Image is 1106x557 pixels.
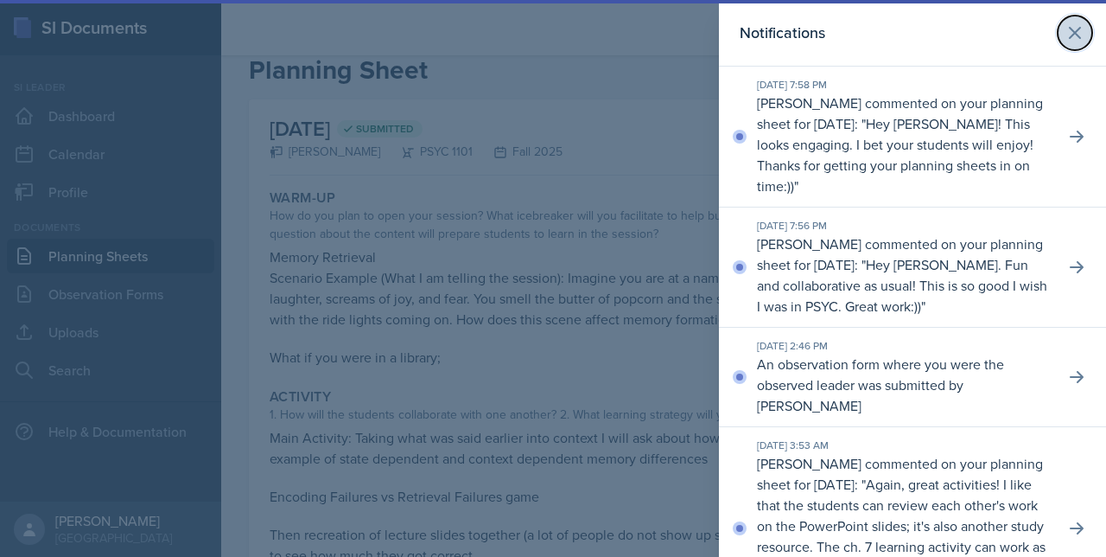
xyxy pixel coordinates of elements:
[757,114,1033,195] p: Hey [PERSON_NAME]! This looks engaging. I bet your students will enjoy! Thanks for getting your p...
[757,354,1051,416] p: An observation form where you were the observed leader was submitted by [PERSON_NAME]
[757,234,1051,317] p: [PERSON_NAME] commented on your planning sheet for [DATE]: " "
[757,255,1047,316] p: Hey [PERSON_NAME]. Fun and collaborative as usual! This is so good I wish I was in PSYC. Great wo...
[740,21,825,45] h2: Notifications
[757,93,1051,196] p: [PERSON_NAME] commented on your planning sheet for [DATE]: " "
[757,218,1051,234] div: [DATE] 7:56 PM
[757,338,1051,354] div: [DATE] 2:46 PM
[757,77,1051,93] div: [DATE] 7:58 PM
[757,438,1051,453] div: [DATE] 3:53 AM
